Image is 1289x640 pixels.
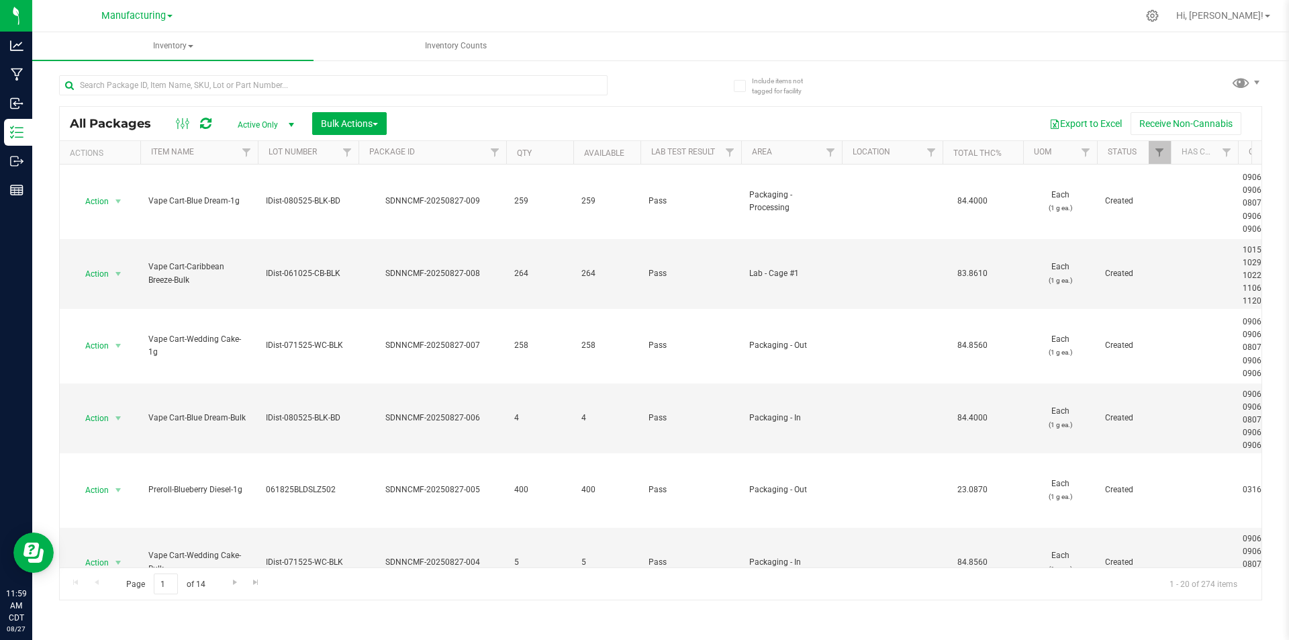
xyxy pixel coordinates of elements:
span: Each [1031,477,1089,503]
a: Inventory [32,32,314,60]
span: 5 [514,556,565,569]
span: Vape Cart-Wedding Cake-Bulk [148,549,250,575]
span: 84.4000 [951,408,994,428]
span: Created [1105,267,1163,280]
div: SDNNCMF-20250827-004 [356,556,508,569]
span: Action [73,192,109,211]
span: Vape Cart-Blue Dream-Bulk [148,412,250,424]
a: Lot Number [269,147,317,156]
span: Bulk Actions [321,118,378,129]
input: 1 [154,574,178,594]
inline-svg: Manufacturing [10,68,23,81]
span: Packaging - In [749,556,834,569]
span: Include items not tagged for facility [752,76,819,96]
inline-svg: Inbound [10,97,23,110]
span: select [110,265,127,283]
div: SDNNCMF-20250827-006 [356,412,508,424]
inline-svg: Outbound [10,154,23,168]
a: Filter [820,141,842,164]
th: Has COA [1171,141,1238,165]
span: Packaging - Out [749,484,834,496]
span: All Packages [70,116,164,131]
span: IDist-061025-CB-BLK [266,267,350,280]
span: 84.8560 [951,336,994,355]
span: Inventory Counts [407,40,505,52]
span: select [110,481,127,500]
a: Filter [1075,141,1097,164]
div: SDNNCMF-20250827-009 [356,195,508,208]
span: IDist-080525-BLK-BD [266,195,350,208]
a: Item Name [151,147,194,156]
a: Filter [1149,141,1171,164]
span: Created [1105,556,1163,569]
span: 84.8560 [951,553,994,572]
input: Search Package ID, Item Name, SKU, Lot or Part Number... [59,75,608,95]
span: 84.4000 [951,191,994,211]
span: 259 [514,195,565,208]
div: Manage settings [1144,9,1161,22]
p: (1 g ea.) [1031,490,1089,503]
span: select [110,336,127,355]
span: Each [1031,405,1089,430]
span: select [110,409,127,428]
a: Filter [920,141,943,164]
span: Pass [649,484,733,496]
a: UOM [1034,147,1051,156]
div: Actions [70,148,135,158]
span: Vape Cart-Caribbean Breeze-Bulk [148,261,250,286]
inline-svg: Reports [10,183,23,197]
p: (1 g ea.) [1031,346,1089,359]
span: 1 - 20 of 274 items [1159,574,1248,594]
span: 23.0870 [951,480,994,500]
a: Filter [1216,141,1238,164]
span: Created [1105,484,1163,496]
span: 061825BLDSLZ502 [266,484,350,496]
div: SDNNCMF-20250827-007 [356,339,508,352]
span: Vape Cart-Wedding Cake-1g [148,333,250,359]
p: (1 g ea.) [1031,274,1089,287]
span: Created [1105,412,1163,424]
span: 264 [514,267,565,280]
span: IDist-071525-WC-BLK [266,339,350,352]
p: 11:59 AM CDT [6,588,26,624]
span: 259 [581,195,632,208]
p: 08/27 [6,624,26,634]
span: IDist-071525-WC-BLK [266,556,350,569]
span: 258 [514,339,565,352]
span: Action [73,481,109,500]
span: Each [1031,261,1089,286]
button: Receive Non-Cannabis [1131,112,1241,135]
a: Filter [336,141,359,164]
span: Each [1031,189,1089,214]
span: select [110,553,127,572]
div: SDNNCMF-20250827-005 [356,484,508,496]
div: SDNNCMF-20250827-008 [356,267,508,280]
button: Bulk Actions [312,112,387,135]
a: Status [1108,147,1137,156]
span: 4 [514,412,565,424]
p: (1 g ea.) [1031,563,1089,576]
span: Packaging - In [749,412,834,424]
a: Go to the next page [225,574,244,592]
button: Export to Excel [1041,112,1131,135]
span: 400 [581,484,632,496]
a: Qty [517,148,532,158]
span: Pass [649,267,733,280]
span: Action [73,409,109,428]
inline-svg: Inventory [10,126,23,139]
span: Page of 14 [115,574,216,594]
span: 5 [581,556,632,569]
span: 4 [581,412,632,424]
iframe: Resource center [13,533,54,573]
inline-svg: Analytics [10,39,23,52]
span: IDist-080525-BLK-BD [266,412,350,424]
a: Go to the last page [246,574,266,592]
span: Pass [649,556,733,569]
a: Inventory Counts [315,32,596,60]
span: Manufacturing [101,10,166,21]
span: Created [1105,195,1163,208]
a: Total THC% [953,148,1002,158]
span: Action [73,553,109,572]
span: 264 [581,267,632,280]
